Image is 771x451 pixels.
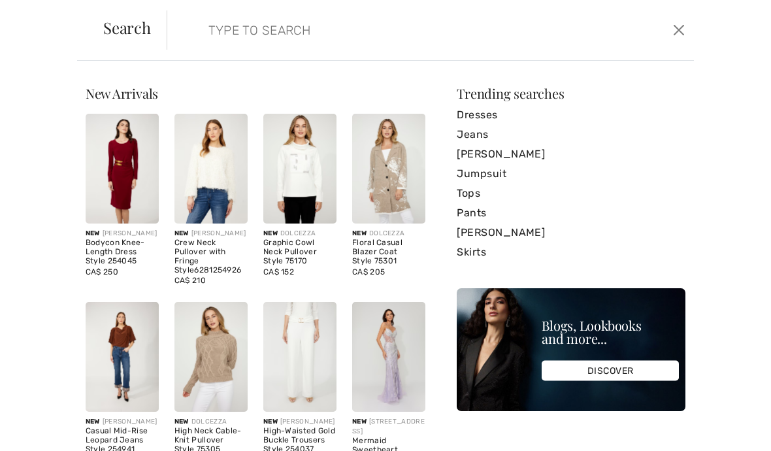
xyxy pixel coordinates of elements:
span: New [174,418,189,426]
span: New [86,418,100,426]
a: 6281254926 [194,265,241,275]
div: DOLCEZZA [352,229,425,239]
a: Tops [457,184,685,203]
div: DOLCEZZA [174,417,248,427]
div: Floral Casual Blazer Coat Style 75301 [352,239,425,265]
div: [PERSON_NAME] [174,229,248,239]
span: New [352,229,367,237]
input: TYPE TO SEARCH [199,10,552,50]
a: Pants [457,203,685,223]
div: Blogs, Lookbooks and more... [542,319,679,345]
a: [PERSON_NAME] [457,223,685,242]
div: Bodycon Knee-Length Dress Style 254045 [86,239,159,265]
img: Crew Neck Pullover with Fringe Style 6281254926. Off white [174,114,248,224]
span: Search [103,20,151,35]
div: [STREET_ADDRESS] [352,417,425,437]
span: Help [30,9,57,21]
span: New [174,229,189,237]
div: Crew Neck Pullover with Fringe Style [174,239,248,275]
div: DISCOVER [542,361,679,381]
span: New [263,418,278,426]
div: Graphic Cowl Neck Pullover Style 75170 [263,239,336,265]
span: CA$ 205 [352,267,385,276]
img: Blogs, Lookbooks and more... [457,288,685,411]
span: CA$ 210 [174,276,206,285]
span: CA$ 250 [86,267,118,276]
img: High Neck Cable-Knit Pullover Style 75305. Taupe [174,302,248,412]
button: Close [670,20,689,41]
span: New [86,229,100,237]
img: Graphic Cowl Neck Pullover Style 75170. Black [263,114,336,224]
div: [PERSON_NAME] [86,417,159,427]
img: High-Waisted Gold Buckle Trousers Style 254037. Ivory [263,302,336,412]
a: Skirts [457,242,685,262]
span: New Arrivals [86,84,158,102]
div: [PERSON_NAME] [263,417,336,427]
a: Dresses [457,105,685,125]
img: Casual Mid-Rise Leopard Jeans Style 254941. Blue [86,302,159,412]
img: Bodycon Knee-Length Dress Style 254045. Cabernet [86,114,159,224]
img: Mermaid Sweetheart Formal Dress Style P01016. Lavender [352,302,425,412]
span: New [263,229,278,237]
a: [PERSON_NAME] [457,144,685,164]
div: Trending searches [457,87,685,100]
img: Floral Casual Blazer Coat Style 75301. Oatmeal [352,114,425,224]
span: New [352,418,367,426]
a: Jumpsuit [457,164,685,184]
div: [PERSON_NAME] [86,229,159,239]
span: CA$ 152 [263,267,294,276]
a: Jeans [457,125,685,144]
div: DOLCEZZA [263,229,336,239]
